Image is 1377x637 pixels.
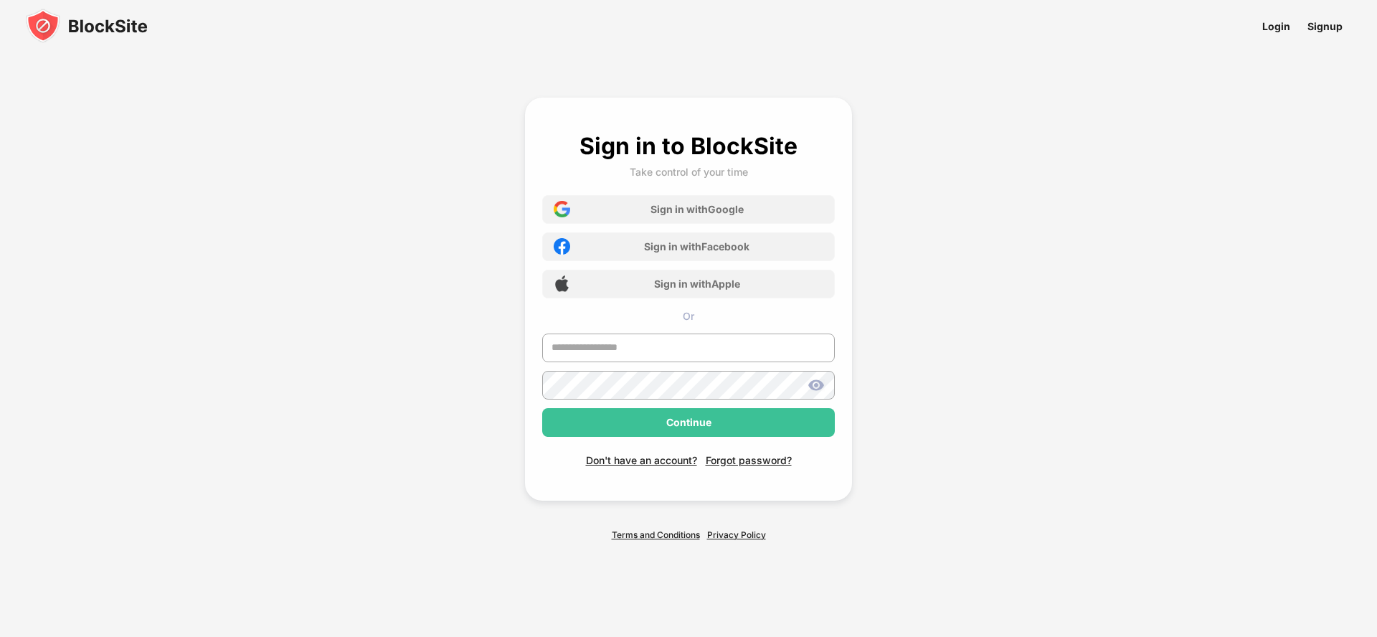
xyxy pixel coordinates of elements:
div: Forgot password? [706,454,792,466]
div: Sign in with Google [650,203,744,215]
div: Or [542,310,835,322]
div: Sign in with Facebook [644,240,749,253]
div: Continue [666,417,711,428]
a: Signup [1299,10,1351,42]
div: Don't have an account? [586,454,697,466]
img: google-icon.png [554,201,570,217]
img: show-password.svg [808,377,825,394]
a: Login [1254,10,1299,42]
img: blocksite-icon-black.svg [26,9,148,43]
div: Sign in with Apple [654,278,740,290]
a: Terms and Conditions [612,529,700,540]
div: Sign in to BlockSite [579,132,798,160]
div: Take control of your time [630,166,748,178]
img: apple-icon.png [554,275,570,292]
img: facebook-icon.png [554,238,570,255]
a: Privacy Policy [707,529,766,540]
